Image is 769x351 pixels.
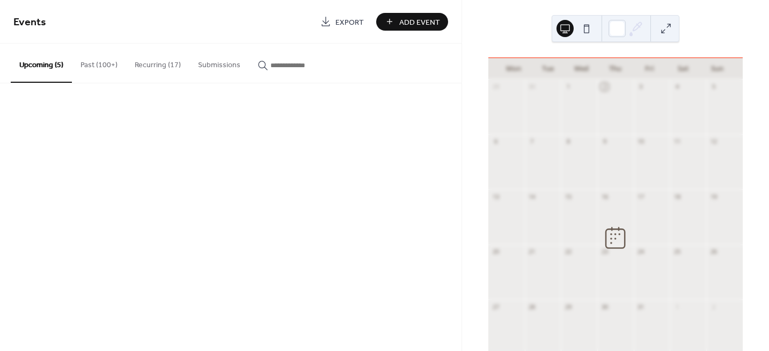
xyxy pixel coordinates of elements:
button: Past (100+) [72,44,126,82]
div: 20 [492,248,500,256]
a: Export [312,13,372,31]
div: 11 [673,138,681,146]
div: 7 [528,138,536,146]
div: 18 [673,192,681,200]
div: 15 [564,192,572,200]
div: 1 [673,303,681,311]
div: 8 [564,138,572,146]
div: 29 [492,83,500,91]
div: 21 [528,248,536,256]
div: Wed [565,58,598,80]
span: Events [13,12,46,33]
div: 29 [564,303,572,311]
div: Tue [531,58,565,80]
button: Submissions [189,44,249,82]
div: 14 [528,192,536,200]
div: Thu [598,58,632,80]
div: 6 [492,138,500,146]
div: 24 [637,248,645,256]
div: 30 [528,83,536,91]
div: 16 [600,192,609,200]
div: Sat [667,58,700,80]
div: 2 [709,303,717,311]
div: 22 [564,248,572,256]
span: Export [335,17,364,28]
div: 27 [492,303,500,311]
span: Add Event [399,17,440,28]
div: 3 [637,83,645,91]
div: 2 [600,83,609,91]
div: Mon [497,58,531,80]
div: 23 [600,248,609,256]
button: Upcoming (5) [11,44,72,83]
div: 25 [673,248,681,256]
div: 17 [637,192,645,200]
div: 28 [528,303,536,311]
div: 13 [492,192,500,200]
div: 4 [673,83,681,91]
div: 12 [709,138,717,146]
div: 1 [564,83,572,91]
div: Sun [700,58,734,80]
button: Recurring (17) [126,44,189,82]
div: 19 [709,192,717,200]
div: 10 [637,138,645,146]
button: Add Event [376,13,448,31]
div: 30 [600,303,609,311]
div: 31 [637,303,645,311]
div: 9 [600,138,609,146]
div: 5 [709,83,717,91]
div: 26 [709,248,717,256]
div: Fri [632,58,666,80]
